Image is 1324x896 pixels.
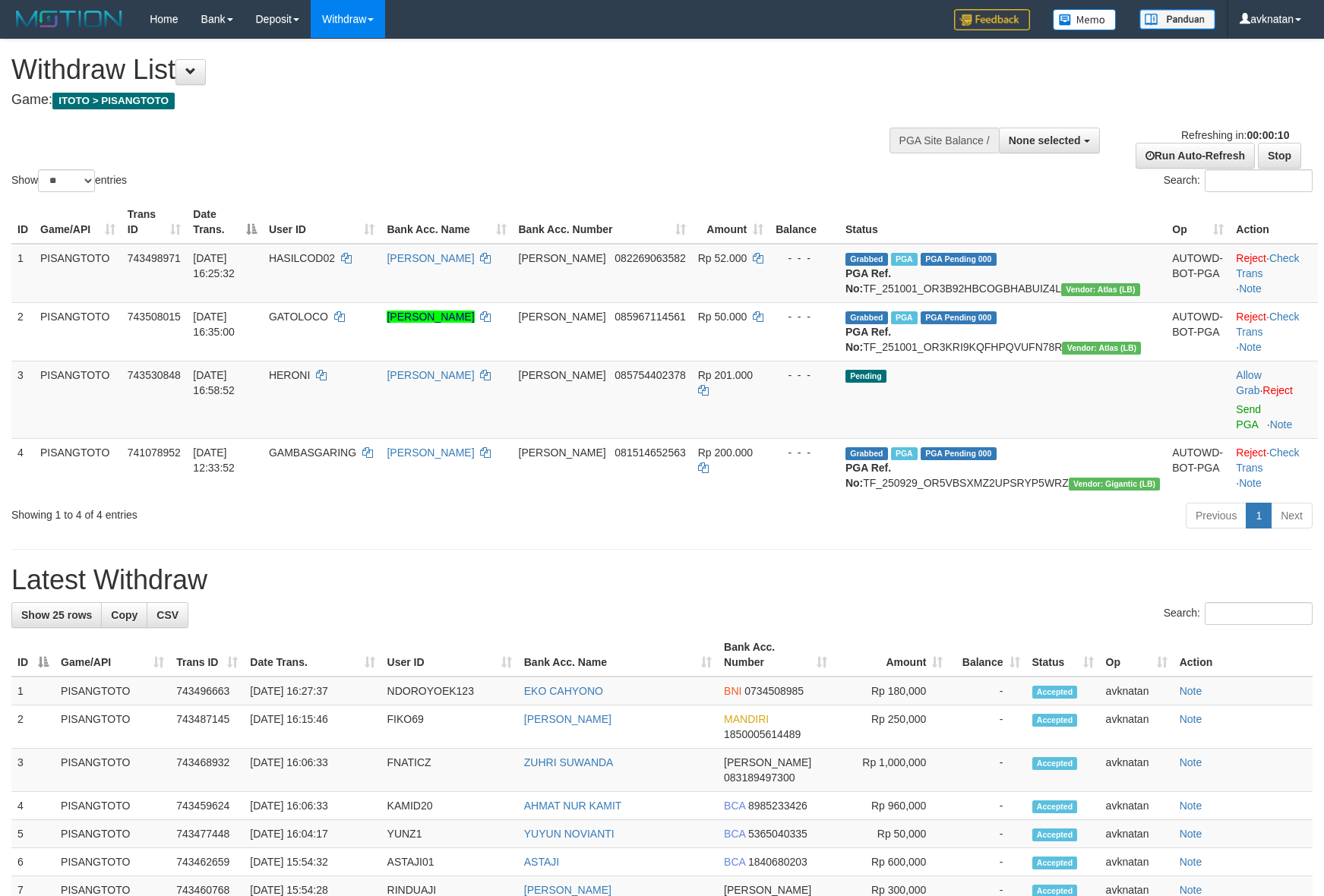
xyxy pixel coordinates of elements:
span: Accepted [1032,800,1078,813]
span: [DATE] 16:25:32 [193,252,235,279]
span: [PERSON_NAME] [519,369,606,381]
td: PISANGTOTO [55,677,170,705]
input: Search: [1205,602,1313,625]
a: [PERSON_NAME] [387,311,474,323]
a: Previous [1186,503,1247,528]
td: FIKO69 [381,705,518,749]
span: Copy 5365040335 to clipboard [748,828,807,840]
th: Status [839,200,1166,244]
img: MOTION_logo.png [11,8,127,30]
a: Note [1239,477,1262,489]
td: 3 [11,749,55,792]
span: BNI [724,685,741,697]
span: Rp 201.000 [698,369,753,381]
td: YUNZ1 [381,820,518,848]
a: ZUHRI SUWANDA [524,756,614,768]
th: User ID: activate to sort column ascending [381,633,518,677]
a: ASTAJI [524,856,559,868]
td: [DATE] 16:06:33 [244,792,381,820]
td: PISANGTOTO [34,361,122,438]
td: 743487145 [170,705,244,749]
span: Copy 082269063582 to clipboard [615,252,685,264]
td: - [949,820,1025,848]
a: 1 [1246,503,1272,528]
span: Grabbed [845,311,888,324]
th: Game/API: activate to sort column ascending [34,200,122,244]
td: · · [1230,438,1318,497]
td: - [949,792,1025,820]
span: BCA [724,828,745,840]
span: Rp 50.000 [698,311,747,323]
span: Pending [845,370,886,383]
a: [PERSON_NAME] [387,369,474,381]
td: 743462659 [170,848,244,876]
th: Action [1174,633,1313,677]
td: TF_251001_OR3B92HBCOGBHABUIZ4L [839,244,1166,303]
label: Search: [1164,169,1313,192]
a: Note [1180,828,1202,840]
td: avknatan [1100,705,1174,749]
span: Grabbed [845,253,888,266]
td: AUTOWD-BOT-PGA [1166,438,1230,497]
span: Rp 200.000 [698,446,753,459]
img: Button%20Memo.svg [1053,9,1117,30]
th: User ID: activate to sort column ascending [263,200,381,244]
a: Copy [101,602,147,628]
span: Copy 085967114561 to clipboard [615,311,685,323]
div: PGA Site Balance / [890,128,999,153]
div: - - - [776,251,833,266]
h4: Game: [11,93,867,108]
span: GAMBASGARING [269,446,356,459]
span: Accepted [1032,686,1078,699]
a: YUYUN NOVIANTI [524,828,615,840]
th: ID: activate to sort column descending [11,633,55,677]
span: CSV [156,609,179,621]
img: panduan.png [1139,9,1215,30]
span: Copy 083189497300 to clipboard [724,771,795,784]
span: Accepted [1032,714,1078,727]
a: Check Trans [1236,311,1299,338]
span: Copy 085754402378 to clipboard [615,369,685,381]
td: ASTAJI01 [381,848,518,876]
th: Action [1230,200,1318,244]
td: KAMID20 [381,792,518,820]
span: PGA Pending [921,311,997,324]
b: PGA Ref. No: [845,326,891,353]
span: GATOLOCO [269,311,328,323]
th: Game/API: activate to sort column ascending [55,633,170,677]
a: Reject [1236,311,1266,323]
a: Next [1271,503,1313,528]
td: 4 [11,438,34,497]
td: Rp 250,000 [833,705,949,749]
span: Accepted [1032,828,1078,841]
a: CSV [147,602,188,628]
td: 743459624 [170,792,244,820]
th: Balance: activate to sort column ascending [949,633,1025,677]
a: [PERSON_NAME] [524,713,611,725]
td: FNATICZ [381,749,518,792]
a: Send PGA [1236,403,1261,431]
span: Copy 081514652563 to clipboard [615,446,685,459]
span: · [1236,369,1262,396]
td: [DATE] 16:04:17 [244,820,381,848]
td: 4 [11,792,55,820]
td: 743468932 [170,749,244,792]
span: [DATE] 12:33:52 [193,446,235,474]
a: Note [1180,856,1202,868]
span: Accepted [1032,857,1078,869]
th: Amount: activate to sort column ascending [833,633,949,677]
span: 743530848 [128,369,181,381]
a: Reject [1236,252,1266,264]
a: Note [1180,884,1202,896]
span: [PERSON_NAME] [519,446,606,459]
td: PISANGTOTO [34,438,122,497]
th: Bank Acc. Name: activate to sort column ascending [518,633,718,677]
td: [DATE] 15:54:32 [244,848,381,876]
td: · · [1230,244,1318,303]
td: Rp 600,000 [833,848,949,876]
button: None selected [999,128,1100,153]
span: Show 25 rows [21,609,92,621]
strong: 00:00:10 [1247,129,1289,141]
span: [PERSON_NAME] [724,756,811,768]
span: Marked by avknatan [891,253,918,266]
